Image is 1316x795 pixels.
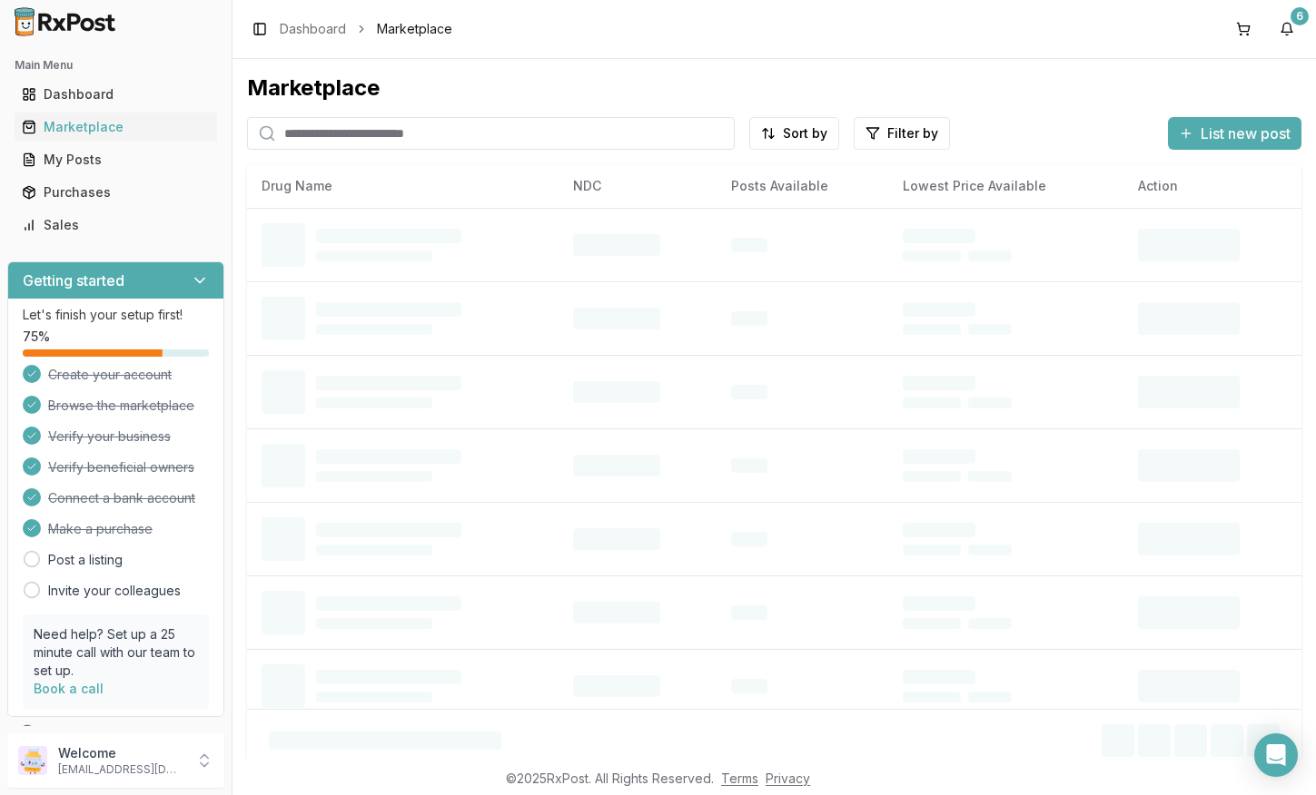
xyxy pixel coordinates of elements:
a: Purchases [15,176,217,209]
a: Invite your colleagues [48,582,181,600]
div: Purchases [22,183,210,201]
th: Action [1123,164,1301,208]
a: My Posts [15,143,217,176]
p: [EMAIL_ADDRESS][DOMAIN_NAME] [58,762,184,777]
div: Marketplace [22,118,210,136]
span: Connect a bank account [48,489,195,507]
a: Terms [721,770,758,786]
button: Marketplace [7,113,224,142]
img: User avatar [18,746,47,775]
span: Make a purchase [48,520,153,538]
span: Create your account [48,366,172,384]
h2: Main Menu [15,58,217,73]
span: Marketplace [377,20,452,38]
nav: breadcrumb [280,20,452,38]
p: Welcome [58,744,184,762]
img: RxPost Logo [7,7,124,36]
button: Sort by [749,117,839,150]
button: Purchases [7,178,224,207]
a: Post a listing [48,551,123,569]
a: Sales [15,209,217,241]
p: Need help? Set up a 25 minute call with our team to set up. [34,625,198,680]
div: Dashboard [22,85,210,103]
button: My Posts [7,145,224,174]
span: Verify your business [48,427,171,446]
p: Let's finish your setup first! [23,306,209,324]
a: Dashboard [15,78,217,111]
th: Lowest Price Available [888,164,1123,208]
th: Drug Name [247,164,559,208]
span: Verify beneficial owners [48,458,194,476]
button: Dashboard [7,80,224,109]
div: Marketplace [247,74,1301,103]
button: List new post [1168,117,1301,150]
div: Open Intercom Messenger [1254,733,1298,777]
a: Marketplace [15,111,217,143]
button: 6 [1272,15,1301,44]
span: List new post [1201,123,1291,144]
a: Privacy [766,770,810,786]
span: Filter by [887,124,938,142]
button: Filter by [854,117,950,150]
th: Posts Available [717,164,888,208]
span: Browse the marketplace [48,397,194,415]
div: Sales [22,216,210,234]
a: List new post [1168,126,1301,144]
h3: Getting started [23,270,124,291]
span: Sort by [783,124,827,142]
button: Support [7,717,224,750]
span: 75 % [23,328,50,346]
a: Dashboard [280,20,346,38]
div: 6 [1291,7,1309,25]
th: NDC [559,164,717,208]
a: Book a call [34,681,104,696]
div: My Posts [22,151,210,169]
button: Sales [7,211,224,240]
